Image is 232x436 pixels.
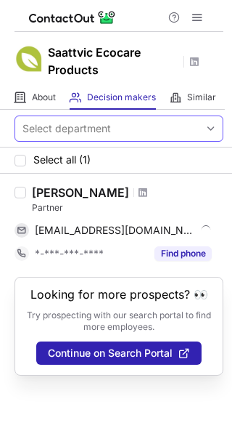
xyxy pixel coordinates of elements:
span: About [32,92,56,103]
button: Reveal Button [154,246,212,261]
span: Similar [187,92,216,103]
div: Select department [22,121,111,136]
span: Decision makers [87,92,156,103]
button: Continue on Search Portal [36,342,202,365]
img: ContactOut v5.3.10 [29,9,116,26]
span: Select all (1) [33,154,91,166]
img: 48f54ff3c5e5bf05270600dba8ff4612 [14,44,43,73]
span: Continue on Search Portal [48,347,173,359]
div: [PERSON_NAME] [32,185,129,200]
header: Looking for more prospects? 👀 [30,288,208,301]
span: [EMAIL_ADDRESS][DOMAIN_NAME] [35,224,196,237]
p: Try prospecting with our search portal to find more employees. [25,310,212,333]
div: Partner [32,201,223,214]
h1: Saattvic Ecocare Products [48,44,178,78]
